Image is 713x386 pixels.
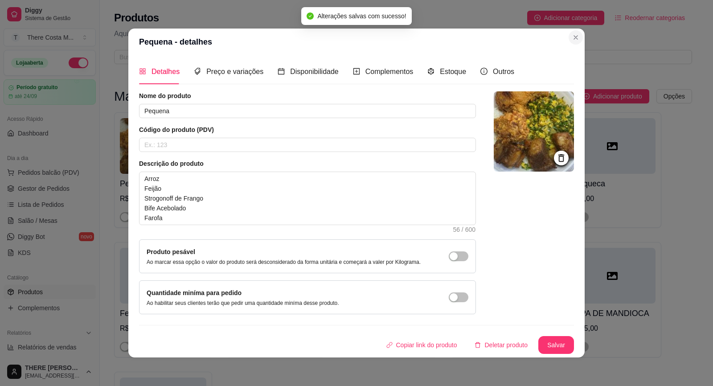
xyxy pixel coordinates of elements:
[139,104,476,118] input: Ex.: Hamburguer de costela
[147,248,195,255] label: Produto pesável
[278,68,285,75] span: calendar
[440,68,466,75] span: Estoque
[139,91,476,100] article: Nome do produto
[290,68,339,75] span: Disponibilidade
[379,336,464,354] button: Copiar link do produto
[538,336,574,354] button: Salvar
[147,300,339,307] p: Ao habilitar seus clientes terão que pedir uma quantidade miníma desse produto.
[569,30,583,45] button: Close
[139,159,476,168] article: Descrição do produto
[147,289,242,296] label: Quantidade miníma para pedido
[353,68,360,75] span: plus-square
[317,12,406,20] span: Alterações salvas com sucesso!
[139,125,476,134] article: Código do produto (PDV)
[480,68,488,75] span: info-circle
[139,138,476,152] input: Ex.: 123
[365,68,414,75] span: Complementos
[475,342,481,348] span: delete
[206,68,263,75] span: Preço e variações
[139,172,475,225] textarea: Arroz Feijão Strogonoff de Frango Bife Acebolado Farofa
[194,68,201,75] span: tags
[128,29,585,55] header: Pequena - detalhes
[307,12,314,20] span: check-circle
[493,68,514,75] span: Outros
[494,91,574,172] img: logo da loja
[139,68,146,75] span: appstore
[427,68,434,75] span: code-sandbox
[467,336,535,354] button: deleteDeletar produto
[147,259,421,266] p: Ao marcar essa opção o valor do produto será desconsiderado da forma unitária e começará a valer ...
[152,68,180,75] span: Detalhes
